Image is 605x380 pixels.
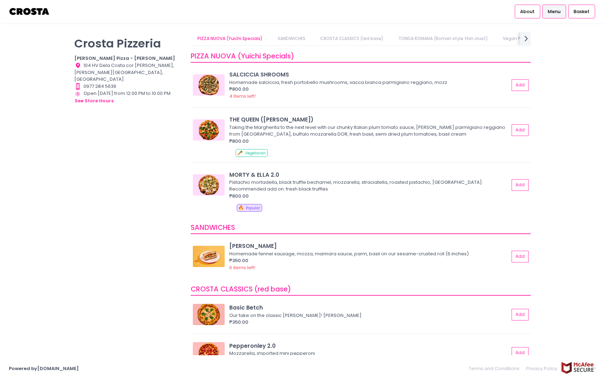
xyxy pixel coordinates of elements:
[523,362,561,375] a: Privacy Policy
[191,32,270,45] a: PIZZA NUOVA (Yuichi Specials)
[229,79,507,86] div: Homemade salciccia, fresh portobello mushrooms, vacca bianca parmigiano reggiano, mozz
[191,51,294,61] span: PIZZA NUOVA (Yuichi Specials)
[229,93,256,100] span: 4 items left!
[469,362,523,375] a: Terms and Conditions
[229,171,509,179] div: MORTY & ELLA 2.0
[271,32,312,45] a: SANDWICHES
[229,179,507,193] div: Pistachio mortadella, black truffle bechamel, mozzarella, straciatella, roasted pistachio, [GEOGR...
[229,70,509,79] div: SALCICCIA SHROOMS
[74,90,182,105] div: Open [DATE] from 12:00 PM to 10:00 PM
[561,362,596,374] img: mcafee-secure
[229,342,509,350] div: Pepperonley 2.0
[229,138,509,145] div: ₱800.00
[512,309,529,321] button: Add
[245,151,266,156] span: Vegetarian
[512,79,529,91] button: Add
[229,115,509,124] div: THE QUEEN ([PERSON_NAME])
[520,8,535,15] span: About
[542,5,566,18] a: Menu
[74,55,175,62] b: [PERSON_NAME] Pizza - [PERSON_NAME]
[512,124,529,136] button: Add
[496,32,536,45] a: Vegan Pizza
[313,32,390,45] a: CROSTA CLASSICS (red base)
[74,36,182,50] p: Crosta Pizzeria
[512,347,529,359] button: Add
[193,304,225,325] img: Basic Betch
[9,5,50,18] img: logo
[237,149,243,156] span: 🥕
[246,205,260,211] span: Popular
[548,8,560,15] span: Menu
[229,319,509,326] div: ₱350.00
[229,86,509,93] div: ₱800.00
[229,304,509,312] div: Basic Betch
[229,312,507,319] div: Our take on the classic [PERSON_NAME]! [PERSON_NAME]
[392,32,495,45] a: TONDA ROMANA (Roman style thin crust)
[193,74,225,96] img: SALCICCIA SHROOMS
[515,5,540,18] a: About
[238,204,244,211] span: 🔥
[193,342,225,363] img: Pepperonley 2.0
[74,97,114,105] button: see store hours
[193,246,225,267] img: HOAGIE ROLL
[193,119,225,141] img: THE QUEEN (Margherita)
[229,193,509,200] div: ₱800.00
[193,174,225,195] img: MORTY & ELLA 2.0
[229,250,507,257] div: Homemade fennel sausage, mozza, marinara sauce, parm, basil on our sesame-crusted roll (6 inches)
[229,257,509,264] div: ₱350.00
[229,350,507,357] div: Mozzarella, imported mini pepperoni
[512,251,529,262] button: Add
[574,8,589,15] span: Basket
[229,264,255,271] span: 6 items left!
[74,62,182,83] div: 104 HV Dela Costa cor [PERSON_NAME], [PERSON_NAME][GEOGRAPHIC_DATA], [GEOGRAPHIC_DATA]
[9,365,79,372] a: Powered by[DOMAIN_NAME]
[512,179,529,191] button: Add
[74,83,182,90] div: 0977 284 5636
[191,223,235,232] span: SANDWICHES
[229,242,509,250] div: [PERSON_NAME]
[191,284,291,294] span: CROSTA CLASSICS (red base)
[229,124,507,138] div: Taking the Margherita to the next level with our chunky Italian plum tomato sauce, [PERSON_NAME] ...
